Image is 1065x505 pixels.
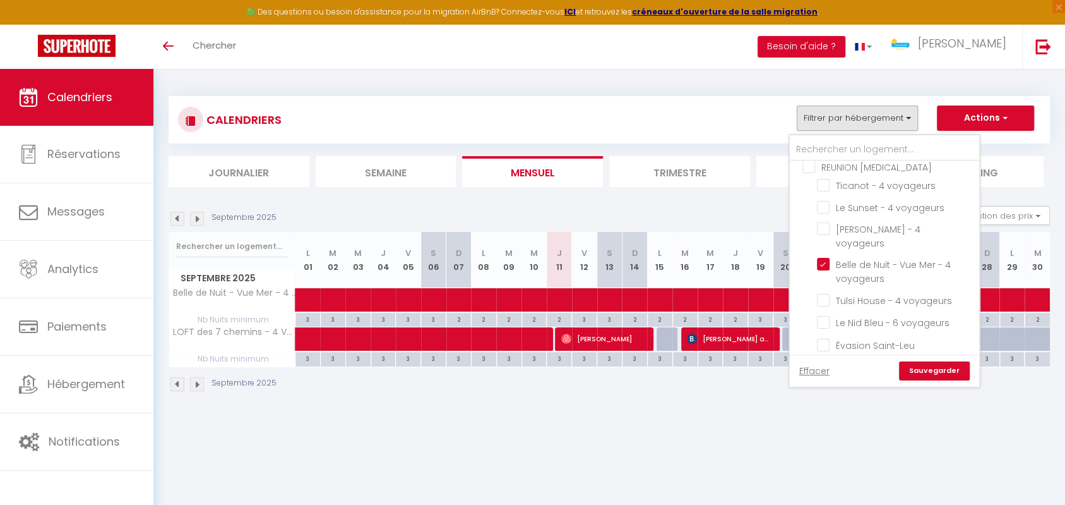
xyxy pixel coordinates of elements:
th: 05 [396,232,421,288]
th: 16 [672,232,698,288]
div: 3 [1025,352,1050,364]
div: 3 [522,352,547,364]
abbr: M [530,247,538,259]
img: ... [891,38,910,50]
div: 3 [421,352,446,364]
abbr: S [431,247,436,259]
th: 11 [547,232,572,288]
div: 2 [975,313,999,325]
div: 3 [295,313,320,325]
abbr: M [1033,247,1041,259]
abbr: J [557,247,562,259]
div: 3 [371,352,396,364]
div: 3 [321,313,345,325]
span: Messages [47,204,105,219]
abbr: D [984,247,990,259]
abbr: M [505,247,513,259]
span: Belle de Nuit - Vue Mer - 4 voyageurs [171,288,297,298]
div: 2 [673,313,698,325]
p: Septembre 2025 [211,212,277,224]
th: 06 [421,232,446,288]
div: 3 [295,352,320,364]
span: Notifications [49,434,120,449]
div: 3 [1000,352,1025,364]
abbr: J [381,247,386,259]
button: Gestion des prix [956,206,1050,225]
abbr: S [607,247,612,259]
div: 2 [698,313,723,325]
abbr: V [405,247,411,259]
div: Filtrer par hébergement [788,134,980,388]
div: 3 [622,352,647,364]
a: ... [PERSON_NAME] [881,25,1022,69]
div: 3 [773,313,798,325]
span: Analytics [47,261,98,277]
th: 10 [521,232,547,288]
span: Chercher [193,39,236,52]
span: Réservations [47,146,121,162]
button: Ouvrir le widget de chat LiveChat [10,5,48,43]
div: 3 [472,352,496,364]
div: 3 [346,352,371,364]
div: 3 [698,352,723,364]
a: créneaux d'ouverture de la salle migration [632,6,818,17]
abbr: M [329,247,336,259]
div: 3 [346,313,371,325]
div: 2 [723,313,747,325]
span: Paiements [47,319,107,334]
div: 3 [396,352,420,364]
span: Nb Nuits minimum [169,352,295,366]
div: 3 [748,352,773,364]
img: Super Booking [38,35,116,57]
span: [PERSON_NAME] [918,35,1006,51]
div: 3 [748,313,773,325]
span: [PERSON_NAME] - 4 voyageurs [836,223,920,250]
div: 3 [321,352,345,364]
th: 30 [1025,232,1050,288]
th: 03 [345,232,371,288]
div: 3 [597,352,622,364]
th: 12 [572,232,597,288]
div: 3 [371,313,396,325]
span: Belle de Nuit - Vue Mer - 4 voyageurs [836,259,951,285]
li: Journalier [169,156,309,187]
th: 29 [999,232,1025,288]
div: 2 [1000,313,1025,325]
abbr: M [354,247,362,259]
span: Calendriers [47,89,112,105]
abbr: L [306,247,309,259]
div: 2 [522,313,547,325]
a: Sauvegarder [899,362,970,380]
div: 2 [622,313,647,325]
div: 3 [975,352,999,364]
div: 2 [497,313,521,325]
div: 3 [421,313,446,325]
abbr: D [455,247,461,259]
span: Évasion Saint-Leu [836,339,915,352]
input: Rechercher un logement... [790,138,979,161]
th: 17 [698,232,723,288]
span: REUNION [MEDICAL_DATA] [821,161,932,174]
th: 18 [723,232,748,288]
div: 2 [472,313,496,325]
span: LOFT des 7 chemins - 4 Voyageurs [171,327,297,337]
th: 19 [748,232,773,288]
span: [PERSON_NAME] audiliance [687,327,771,351]
div: 2 [547,313,571,325]
div: 3 [446,352,471,364]
span: Septembre 2025 [169,269,295,288]
button: Filtrer par hébergement [797,106,918,131]
abbr: M [681,247,689,259]
abbr: J [733,247,738,259]
th: 09 [496,232,521,288]
li: Semaine [316,156,456,187]
th: 02 [320,232,345,288]
div: 2 [446,313,471,325]
div: 3 [497,352,521,364]
abbr: D [631,247,638,259]
a: ICI [564,6,576,17]
abbr: L [658,247,662,259]
div: 3 [673,352,698,364]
